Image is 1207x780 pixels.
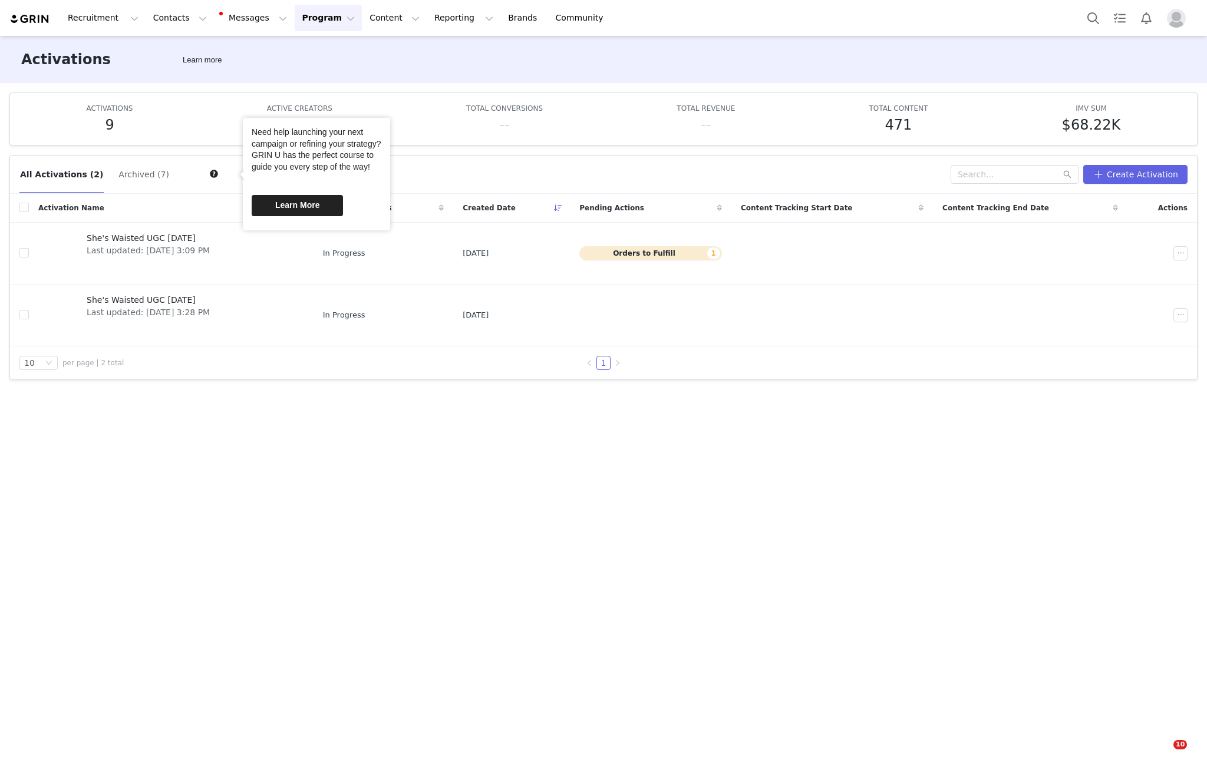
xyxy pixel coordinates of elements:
span: TOTAL CONVERSIONS [466,104,543,113]
li: 1 [596,356,611,370]
span: ACTIVE CREATORS [267,104,332,113]
span: TOTAL CONTENT [869,104,928,113]
h5: -- [499,114,509,135]
button: Create Activation [1083,165,1188,184]
span: Last updated: [DATE] 3:09 PM [87,244,210,257]
span: IMV SUM [1076,104,1107,113]
button: Program [295,5,362,31]
span: Activation Name [38,203,104,213]
img: placeholder-profile.jpg [1167,9,1186,28]
button: Notifications [1133,5,1159,31]
span: Learn More [275,200,319,210]
h5: 471 [885,114,912,135]
span: She's Waisted UGC [DATE] [87,232,210,244]
a: Brands [501,5,548,31]
span: Content Tracking End Date [942,203,1049,213]
button: Contacts [146,5,214,31]
a: Tasks [1107,5,1133,31]
button: Archived (7) [118,165,170,184]
span: TOTAL REVENUE [677,104,735,113]
div: Tooltip anchor [209,168,219,179]
button: Content [362,5,427,31]
span: Last updated: [DATE] 3:28 PM [87,306,210,319]
span: ACTIVATIONS [87,104,133,113]
a: Learn More [252,195,343,216]
i: icon: right [614,359,621,366]
i: icon: left [586,359,593,366]
a: She's Waisted UGC [DATE]Last updated: [DATE] 3:09 PM [38,230,304,277]
span: Created Date [463,203,516,213]
button: Messages [215,5,294,31]
span: [DATE] [463,247,489,259]
button: Profile [1160,9,1198,28]
div: Actions [1127,196,1197,220]
span: Pending Actions [579,203,644,213]
button: Recruitment [61,5,146,31]
span: [DATE] [463,309,489,321]
h5: 9 [105,114,114,135]
iframe: Intercom live chat [1149,740,1178,768]
h3: Activations [21,49,111,70]
i: icon: search [1063,170,1071,179]
input: Search... [951,165,1079,184]
button: Reporting [427,5,500,31]
span: In Progress [323,247,365,259]
span: Content Tracking Start Date [741,203,853,213]
span: per page | 2 total [62,358,124,368]
li: Previous Page [582,356,596,370]
div: 10 [24,356,35,369]
a: Community [549,5,616,31]
h5: -- [701,114,711,135]
a: She's Waisted UGC [DATE]Last updated: [DATE] 3:28 PM [38,292,304,339]
div: Need help launching your next campaign or refining your strategy? GRIN U has the perfect course t... [252,127,381,173]
li: Next Page [611,356,625,370]
h5: $68.22K [1062,114,1121,135]
span: She's Waisted UGC [DATE] [87,294,210,306]
button: Search [1080,5,1106,31]
button: All Activations (2) [19,165,104,184]
span: In Progress [323,309,365,321]
a: 1 [597,356,610,369]
i: icon: down [45,359,52,368]
div: Tooltip anchor [180,54,224,66]
button: Orders to Fulfill1 [579,246,722,260]
span: 10 [1173,740,1187,749]
h5: 288 [286,114,313,135]
img: grin logo [9,14,51,25]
